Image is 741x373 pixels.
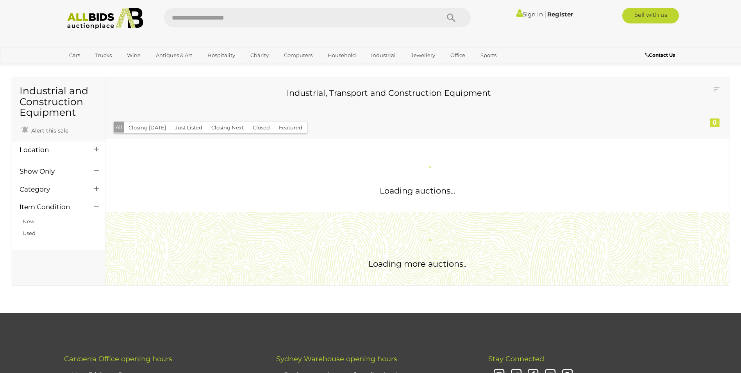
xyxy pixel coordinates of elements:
[406,49,440,62] a: Jewellery
[547,11,573,18] a: Register
[202,49,240,62] a: Hospitality
[64,355,172,363] span: Canberra Office opening hours
[20,146,82,154] h4: Location
[323,49,361,62] a: Household
[488,355,544,363] span: Stay Connected
[151,49,197,62] a: Antiques & Art
[63,8,148,29] img: Allbids.com.au
[64,49,85,62] a: Cars
[645,51,677,59] a: Contact Us
[20,186,82,193] h4: Category
[29,127,68,134] span: Alert this sale
[544,10,546,18] span: |
[20,203,82,211] h4: Item Condition
[516,11,543,18] a: Sign In
[276,355,397,363] span: Sydney Warehouse opening hours
[170,122,207,134] button: Just Listed
[380,186,455,195] span: Loading auctions...
[445,49,470,62] a: Office
[475,49,502,62] a: Sports
[23,230,36,236] a: Used
[245,49,274,62] a: Charity
[23,218,34,224] a: New
[622,8,679,23] a: Sell with us
[20,124,70,136] a: Alert this sale
[207,122,248,134] button: Closing Next
[20,168,82,175] h4: Show Only
[124,122,171,134] button: Closing [DATE]
[20,86,97,118] h1: Industrial and Construction Equipment
[368,259,466,269] span: Loading more auctions..
[64,62,130,75] a: [GEOGRAPHIC_DATA]
[122,49,146,62] a: Wine
[710,118,720,127] div: 0
[645,52,675,58] b: Contact Us
[432,8,471,27] button: Search
[114,122,124,133] button: All
[366,49,401,62] a: Industrial
[90,49,117,62] a: Trucks
[248,122,275,134] button: Closed
[119,88,659,97] h3: Industrial, Transport and Construction Equipment
[279,49,318,62] a: Computers
[274,122,307,134] button: Featured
